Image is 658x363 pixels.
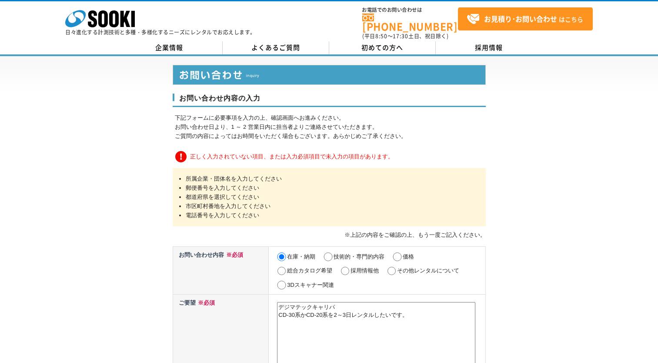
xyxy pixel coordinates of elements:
[287,253,315,259] label: 在庫・納期
[287,267,332,274] label: 総合カタログ希望
[351,267,379,274] label: 採用情報他
[458,7,593,30] a: お見積り･お問い合わせはこちら
[393,32,408,40] span: 17:30
[173,94,486,108] h3: お問い合わせ内容の入力
[196,299,215,306] span: ※必須
[334,253,384,259] label: 技術的・専門的内容
[224,252,243,258] span: ※必須
[186,193,473,202] li: 都道府県を選択してください
[484,13,557,24] strong: お見積り･お問い合わせ
[173,65,486,85] img: お問い合わせ
[467,13,583,26] span: はこちら
[287,281,334,288] label: 3Dスキャナー関連
[362,13,458,31] a: [PHONE_NUMBER]
[375,32,387,40] span: 8:50
[186,202,473,211] li: 市区町村番地を入力してください
[436,41,542,54] a: 採用情報
[361,43,403,52] span: 初めての方へ
[65,30,256,35] p: 日々進化する計測技術と多種・多様化するニーズにレンタルでお応えします。
[173,231,486,240] p: ※上記の内容をご確認の上、もう一度ご記入ください。
[186,184,473,193] li: 郵便番号を入力してください
[329,41,436,54] a: 初めての方へ
[173,247,269,295] th: お問い合わせ内容
[362,7,458,13] span: お電話でのお問い合わせは
[116,41,223,54] a: 企業情報
[403,253,414,259] label: 価格
[175,150,486,164] p: 正しく入力されていない項目、または入力必須項目で未入力の項目があります。
[186,211,473,220] li: 電話番号を入力してください
[223,41,329,54] a: よくあるご質問
[186,175,473,184] li: 所属企業・団体名を入力してください
[397,267,459,274] label: その他レンタルについて
[175,114,486,141] p: 下記フォームに必要事項を入力の上、確認画面へお進みください。 お問い合わせ日より、1 ～ 2 営業日内に担当者よりご連絡させていただきます。 ご質問の内容によってはお時間をいただく場合もございま...
[362,32,448,40] span: (平日 ～ 土日、祝日除く)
